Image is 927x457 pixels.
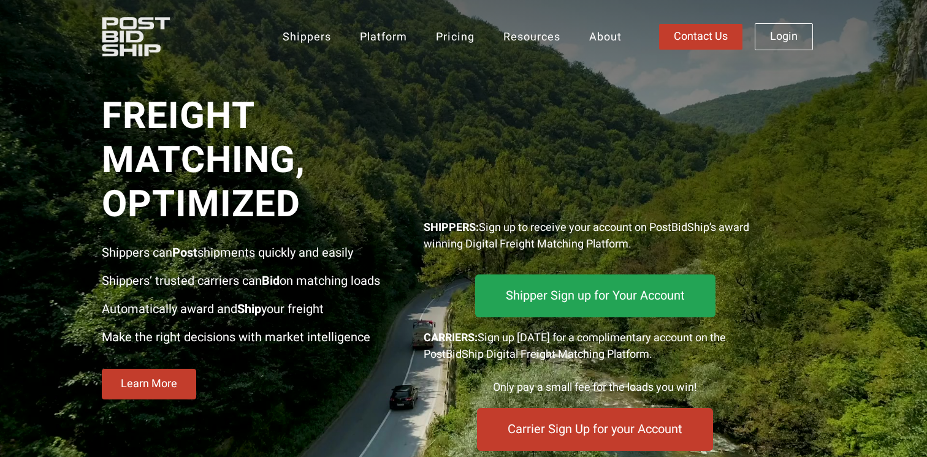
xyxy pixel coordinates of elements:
a: Platform [347,23,420,51]
strong: Ship [237,300,261,318]
a: Resources [490,23,573,51]
a: Carrier Sign Up for your Account [477,408,713,451]
span: Learn More [121,379,177,390]
span: Contact Us [674,31,728,42]
p: Make the right decisions with market intelligence [102,328,405,347]
strong: CARRIERS: [424,330,478,346]
p: Automatically award and your freight [102,300,405,319]
p: Shippers’ trusted carriers can on matching loads [102,272,405,290]
p: Shippers can shipments quickly and easily [102,244,405,262]
span: Login [770,31,798,42]
a: Login [755,23,813,50]
a: About [576,23,635,51]
div: Sign up [DATE] for a complimentary account on the PostBidShip Digital Freight Matching Platform. [424,330,767,363]
span: Freight Matching, Optimized [102,94,405,227]
a: Shipper Sign up for Your Account [475,274,715,317]
a: Contact Us [659,24,742,50]
img: PostBidShip [102,17,209,56]
a: Shippers [270,23,344,51]
div: Only pay a small fee for the loads you win! [424,379,767,396]
a: Pricing [423,23,487,51]
strong: Bid [262,272,280,290]
span: Shipper Sign up for Your Account [506,290,685,302]
p: Sign up to receive your account on PostBidShip’s award winning Digital Freight Matching Platform. [424,219,767,252]
a: Learn More [102,369,196,399]
span: Carrier Sign Up for your Account [508,423,682,436]
strong: SHIPPERS: [424,219,479,236]
strong: Post [172,244,197,262]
